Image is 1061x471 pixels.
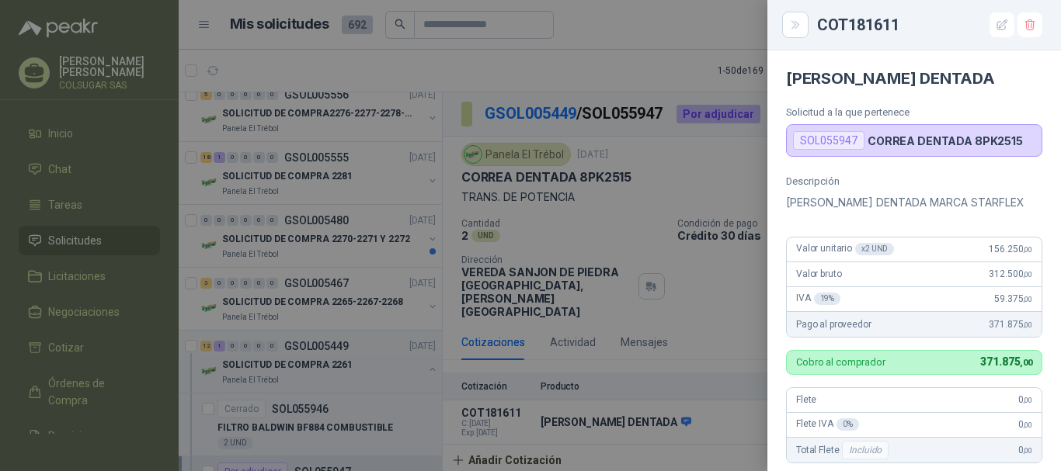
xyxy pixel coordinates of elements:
span: 371.875 [980,355,1032,368]
span: ,00 [1023,396,1032,404]
div: 19 % [814,293,841,305]
div: SOL055947 [793,131,864,150]
span: Flete [796,394,816,405]
span: IVA [796,293,840,305]
p: CORREA DENTADA 8PK2515 [868,134,1023,147]
span: 156.250 [989,244,1032,255]
div: COT181611 [817,12,1042,37]
p: Cobro al comprador [796,357,885,367]
span: 0 [1018,419,1032,430]
h4: [PERSON_NAME] DENTADA [786,69,1042,88]
span: Valor unitario [796,243,894,255]
span: ,00 [1023,295,1032,303]
span: ,00 [1020,358,1032,368]
span: Valor bruto [796,268,841,279]
div: Incluido [842,441,889,459]
p: [PERSON_NAME] DENTADA MARCA STARFLEX [786,193,1042,212]
span: ,00 [1023,245,1032,254]
span: 0 [1018,394,1032,405]
span: 371.875 [989,319,1032,330]
p: Solicitud a la que pertenece [786,106,1042,118]
span: 59.375 [994,293,1032,304]
span: Flete IVA [796,418,859,431]
p: Descripción [786,175,1042,187]
span: Total Flete [796,441,892,459]
span: ,00 [1023,421,1032,429]
span: Pago al proveedor [796,319,871,330]
div: 0 % [837,418,859,431]
span: ,00 [1023,270,1032,279]
button: Close [786,16,805,34]
span: 0 [1018,445,1032,455]
div: x 2 UND [855,243,894,255]
span: ,00 [1023,320,1032,329]
span: ,00 [1023,446,1032,455]
span: 312.500 [989,268,1032,279]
